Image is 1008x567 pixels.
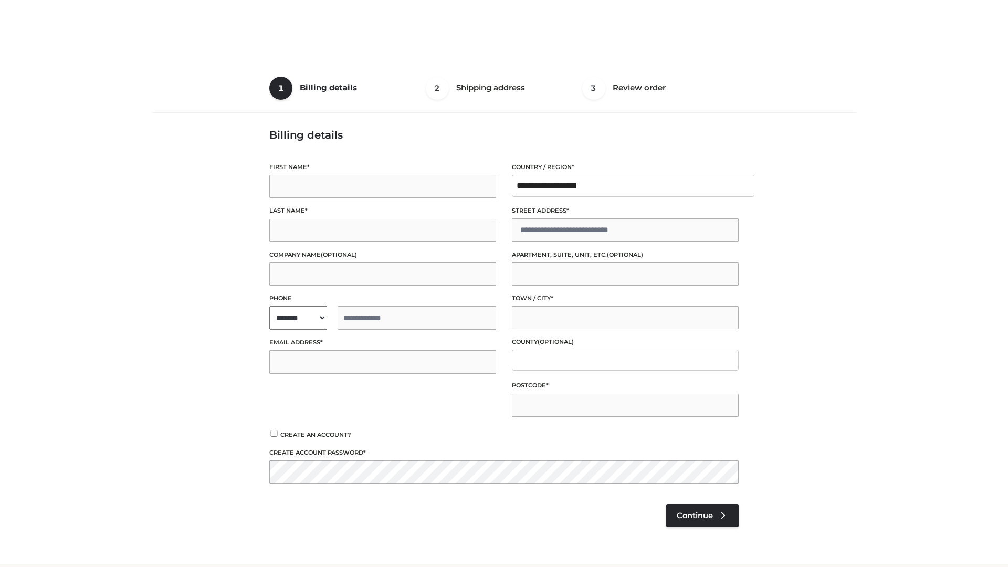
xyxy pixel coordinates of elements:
input: Create an account? [269,430,279,437]
span: Review order [613,82,666,92]
span: 3 [582,77,605,100]
span: Continue [677,511,713,520]
label: Postcode [512,381,739,391]
span: 1 [269,77,292,100]
label: Apartment, suite, unit, etc. [512,250,739,260]
label: Email address [269,338,496,348]
h3: Billing details [269,129,739,141]
span: (optional) [321,251,357,258]
span: (optional) [538,338,574,345]
span: Billing details [300,82,357,92]
label: Create account password [269,448,739,458]
label: Town / City [512,293,739,303]
span: Create an account? [280,431,351,438]
span: (optional) [607,251,643,258]
label: Last name [269,206,496,216]
label: Street address [512,206,739,216]
span: 2 [426,77,449,100]
span: Shipping address [456,82,525,92]
label: Country / Region [512,162,739,172]
label: First name [269,162,496,172]
label: Company name [269,250,496,260]
label: County [512,337,739,347]
a: Continue [666,504,739,527]
label: Phone [269,293,496,303]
